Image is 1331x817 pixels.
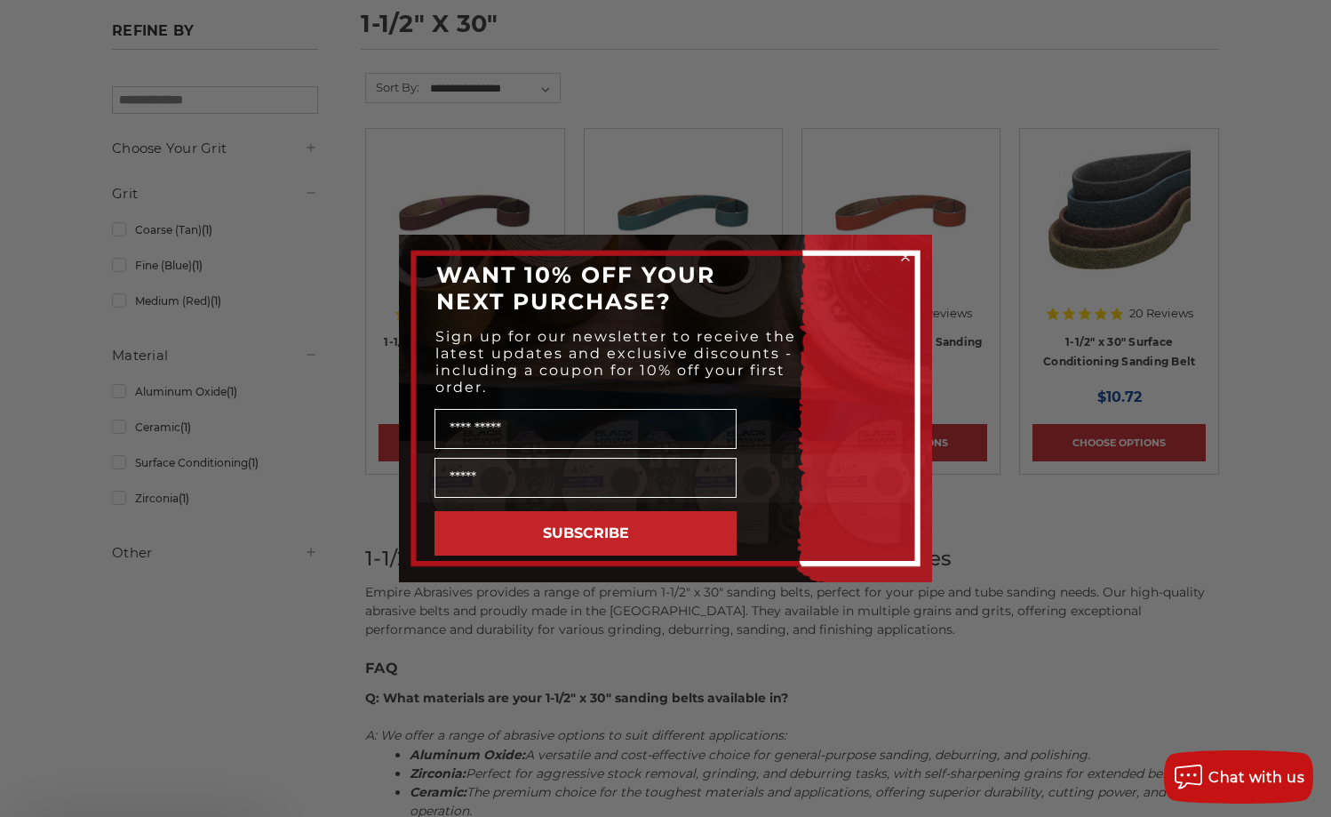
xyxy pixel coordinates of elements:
button: Close dialog [897,248,914,266]
span: WANT 10% OFF YOUR NEXT PURCHASE? [436,261,715,315]
input: Email [434,458,737,498]
button: SUBSCRIBE [434,511,737,556]
span: Sign up for our newsletter to receive the latest updates and exclusive discounts - including a co... [435,328,796,396]
button: Chat with us [1164,750,1313,804]
span: Chat with us [1208,769,1304,786]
